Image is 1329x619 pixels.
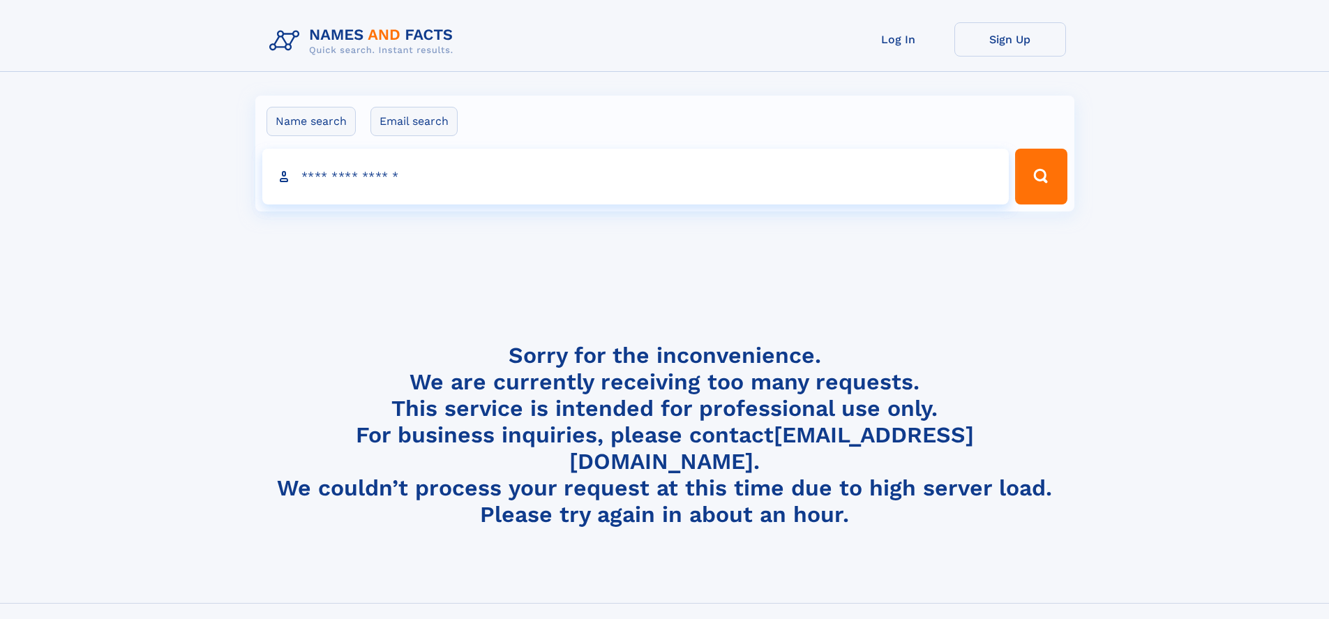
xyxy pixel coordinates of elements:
[262,149,1009,204] input: search input
[264,342,1066,528] h4: Sorry for the inconvenience. We are currently receiving too many requests. This service is intend...
[266,107,356,136] label: Name search
[954,22,1066,57] a: Sign Up
[569,422,974,475] a: [EMAIL_ADDRESS][DOMAIN_NAME]
[843,22,954,57] a: Log In
[370,107,458,136] label: Email search
[264,22,465,60] img: Logo Names and Facts
[1015,149,1067,204] button: Search Button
